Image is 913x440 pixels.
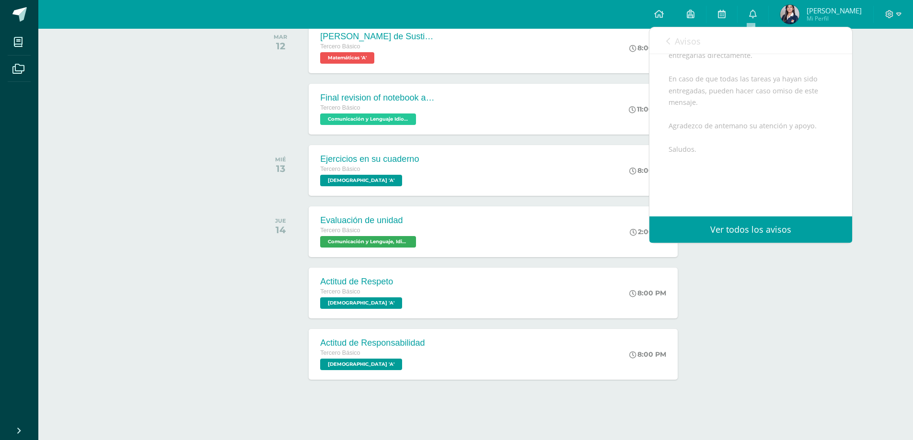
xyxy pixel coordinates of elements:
span: Comunicación y Lenguaje Idioma Extranjero Inglés 'A' [320,113,416,125]
div: 8:00 PM [629,350,666,359]
div: MIÉ [275,156,286,163]
div: MAR [274,34,287,40]
span: Tercero Básico [320,43,360,50]
span: Matemáticas 'A' [320,52,374,64]
div: 14 [275,224,286,236]
div: 8:00 PM [629,166,666,175]
div: Actitud de Responsabilidad [320,338,425,348]
div: 8:00 PM [629,44,666,52]
span: Comunicación y Lenguaje, Idioma Español 'A' [320,236,416,248]
div: 11:00 PM [629,105,666,113]
span: Evangelización 'A' [320,297,402,309]
span: Evangelización 'A' [320,175,402,186]
span: Tercero Básico [320,350,360,356]
span: Mi Perfil [807,14,862,23]
div: 13 [275,163,286,174]
span: Tercero Básico [320,104,360,111]
div: Actitud de Respeto [320,277,404,287]
div: 2:00 PM [630,227,666,236]
span: Evangelización 'A' [320,359,402,370]
span: Tercero Básico [320,166,360,172]
div: Evaluación de unidad [320,215,418,226]
span: Tercero Básico [320,227,360,234]
div: Ejercicios en su cuaderno [320,154,419,164]
span: Avisos [675,35,701,47]
div: 12 [274,40,287,52]
img: d193ac837ee24942bc2da92aa6fa4b96.png [780,5,799,24]
div: Final revision of notebook and book [320,93,435,103]
div: [PERSON_NAME] de Sustitución [320,32,435,42]
span: Tercero Básico [320,288,360,295]
span: [PERSON_NAME] [807,6,862,15]
div: JUE [275,217,286,224]
a: Ver todos los avisos [649,216,852,243]
div: 8:00 PM [629,289,666,297]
